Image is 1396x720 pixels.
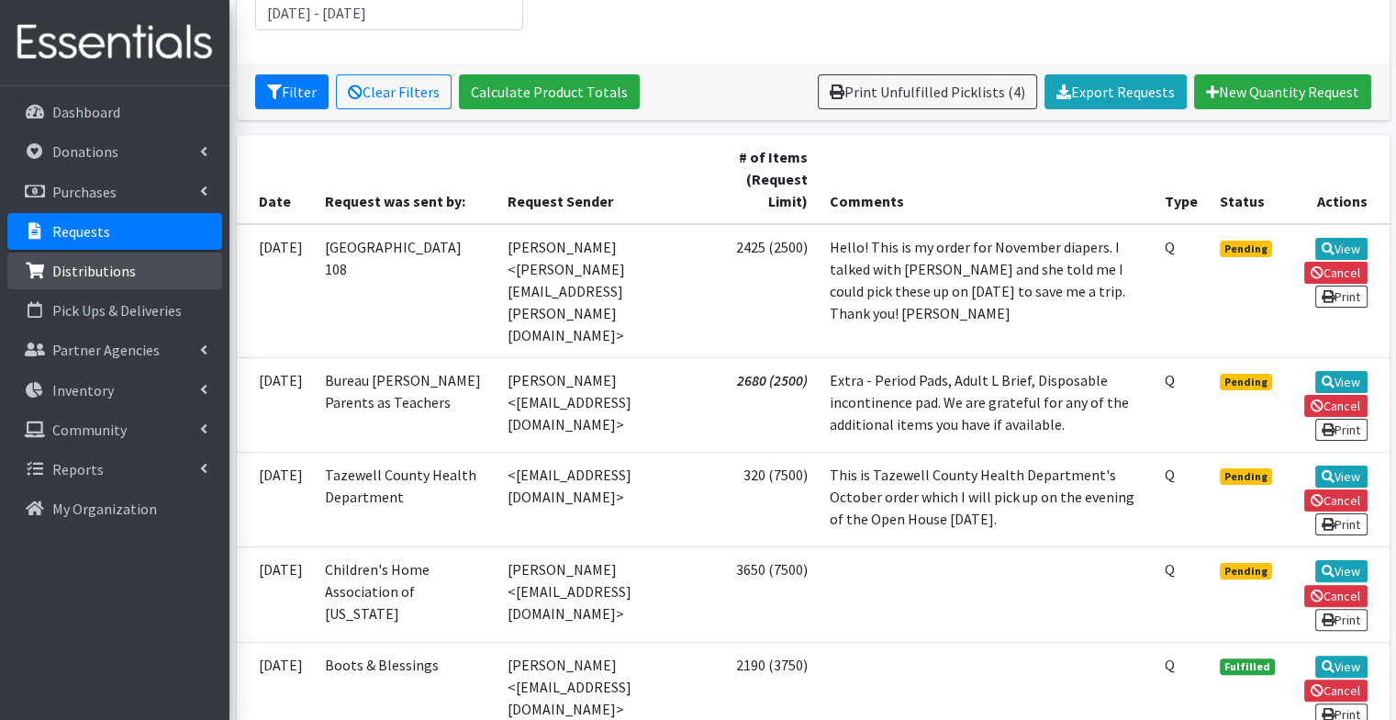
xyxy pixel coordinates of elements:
[1220,468,1272,485] span: Pending
[1209,135,1286,224] th: Status
[716,547,818,642] td: 3650 (7500)
[314,547,497,642] td: Children's Home Association of [US_STATE]
[7,332,222,368] a: Partner Agencies
[459,74,640,109] a: Calculate Product Totals
[1315,238,1368,260] a: View
[1165,656,1175,674] abbr: Quantity
[237,547,314,642] td: [DATE]
[52,262,136,280] p: Distributions
[7,451,222,488] a: Reports
[1315,286,1368,308] a: Print
[314,452,497,546] td: Tazewell County Health Department
[52,421,127,439] p: Community
[497,357,716,452] td: [PERSON_NAME] <[EMAIL_ADDRESS][DOMAIN_NAME]>
[1044,74,1187,109] a: Export Requests
[52,103,120,121] p: Dashboard
[1304,262,1368,284] a: Cancel
[1304,585,1368,607] a: Cancel
[1304,680,1368,702] a: Cancel
[1220,374,1272,390] span: Pending
[1154,135,1209,224] th: Type
[1194,74,1371,109] a: New Quantity Request
[1165,371,1175,389] abbr: Quantity
[52,341,160,359] p: Partner Agencies
[1165,560,1175,579] abbr: Quantity
[255,74,329,109] button: Filter
[7,94,222,130] a: Dashboard
[237,452,314,546] td: [DATE]
[7,372,222,409] a: Inventory
[1286,135,1390,224] th: Actions
[1304,395,1368,417] a: Cancel
[1220,563,1272,579] span: Pending
[7,133,222,170] a: Donations
[52,460,104,478] p: Reports
[1220,241,1272,257] span: Pending
[52,381,114,399] p: Inventory
[497,452,716,546] td: <[EMAIL_ADDRESS][DOMAIN_NAME]>
[819,452,1154,546] td: This is Tazewell County Health Department's October order which I will pick up on the evening of ...
[819,357,1154,452] td: Extra - Period Pads, Adult L Brief, Disposable incontinence pad. We are grateful for any of the a...
[52,500,157,518] p: My Organization
[336,74,452,109] a: Clear Filters
[314,135,497,224] th: Request was sent by:
[52,142,118,161] p: Donations
[1315,656,1368,678] a: View
[819,135,1154,224] th: Comments
[314,357,497,452] td: Bureau [PERSON_NAME] Parents as Teachers
[1220,658,1275,675] span: Fulfilled
[1165,466,1175,484] abbr: Quantity
[52,183,117,201] p: Purchases
[1165,238,1175,256] abbr: Quantity
[7,213,222,250] a: Requests
[1315,371,1368,393] a: View
[716,135,818,224] th: # of Items (Request Limit)
[237,135,314,224] th: Date
[314,224,497,358] td: [GEOGRAPHIC_DATA] 108
[7,12,222,73] img: HumanEssentials
[497,547,716,642] td: [PERSON_NAME] <[EMAIL_ADDRESS][DOMAIN_NAME]>
[1315,609,1368,631] a: Print
[1315,560,1368,582] a: View
[52,301,182,320] p: Pick Ups & Deliveries
[1315,513,1368,535] a: Print
[716,357,818,452] td: 2680 (2500)
[7,292,222,329] a: Pick Ups & Deliveries
[237,357,314,452] td: [DATE]
[7,174,222,210] a: Purchases
[7,490,222,527] a: My Organization
[818,74,1037,109] a: Print Unfulfilled Picklists (4)
[7,411,222,448] a: Community
[237,224,314,358] td: [DATE]
[1304,489,1368,512] a: Cancel
[497,224,716,358] td: [PERSON_NAME] <[PERSON_NAME][EMAIL_ADDRESS][PERSON_NAME][DOMAIN_NAME]>
[52,222,110,241] p: Requests
[1315,466,1368,488] a: View
[497,135,716,224] th: Request Sender
[716,452,818,546] td: 320 (7500)
[819,224,1154,358] td: Hello! This is my order for November diapers. I talked with [PERSON_NAME] and she told me I could...
[1315,419,1368,441] a: Print
[7,253,222,289] a: Distributions
[716,224,818,358] td: 2425 (2500)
